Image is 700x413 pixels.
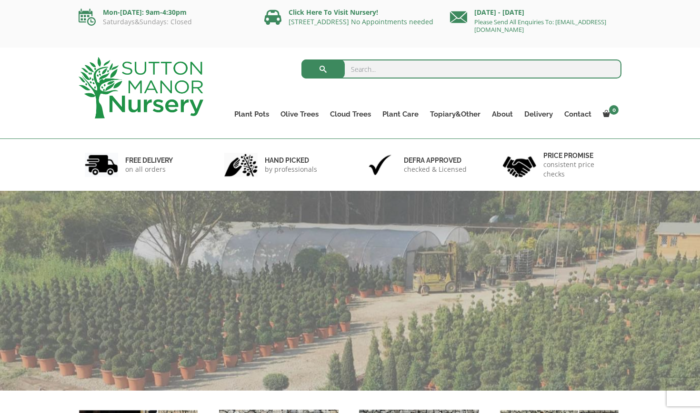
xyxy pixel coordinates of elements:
[289,8,378,17] a: Click Here To Visit Nursery!
[404,156,467,165] h6: Defra approved
[79,57,203,118] img: logo
[363,153,397,177] img: 3.jpg
[224,153,258,177] img: 2.jpg
[503,150,536,179] img: 4.jpg
[474,18,606,34] a: Please Send All Enquiries To: [EMAIL_ADDRESS][DOMAIN_NAME]
[519,108,559,121] a: Delivery
[275,108,324,121] a: Olive Trees
[543,160,616,179] p: consistent price checks
[377,108,424,121] a: Plant Care
[265,156,317,165] h6: hand picked
[404,165,467,174] p: checked & Licensed
[125,165,173,174] p: on all orders
[543,151,616,160] h6: Price promise
[486,108,519,121] a: About
[597,108,621,121] a: 0
[424,108,486,121] a: Topiary&Other
[265,165,317,174] p: by professionals
[125,156,173,165] h6: FREE DELIVERY
[324,108,377,121] a: Cloud Trees
[559,108,597,121] a: Contact
[450,7,621,18] p: [DATE] - [DATE]
[301,59,622,79] input: Search...
[289,17,433,26] a: [STREET_ADDRESS] No Appointments needed
[609,105,619,115] span: 0
[229,108,275,121] a: Plant Pots
[85,153,118,177] img: 1.jpg
[79,18,250,26] p: Saturdays&Sundays: Closed
[79,7,250,18] p: Mon-[DATE]: 9am-4:30pm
